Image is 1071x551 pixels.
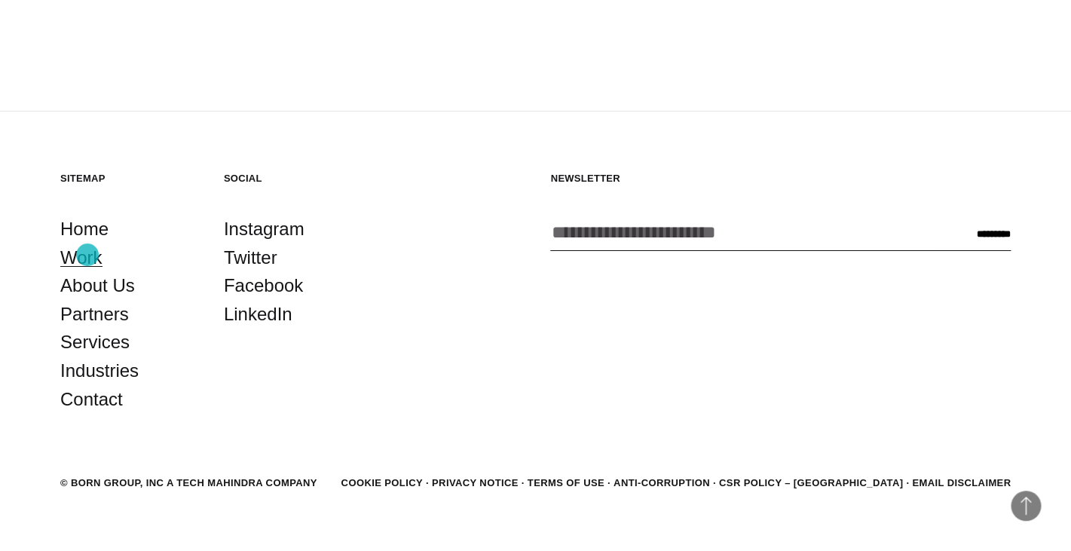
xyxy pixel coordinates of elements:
h5: Social [224,172,357,185]
a: Email Disclaimer [912,477,1011,488]
a: Work [60,243,103,272]
a: Privacy Notice [432,477,519,488]
a: Anti-Corruption [614,477,710,488]
a: CSR POLICY – [GEOGRAPHIC_DATA] [719,477,903,488]
a: About Us [60,271,135,300]
a: Industries [60,357,139,385]
a: LinkedIn [224,300,292,329]
button: Back to Top [1011,491,1041,521]
div: © BORN GROUP, INC A Tech Mahindra Company [60,476,317,491]
a: Partners [60,300,129,329]
a: Home [60,215,109,243]
a: Contact [60,385,123,414]
a: Cookie Policy [341,477,422,488]
a: Facebook [224,271,303,300]
a: Terms of Use [528,477,604,488]
a: Twitter [224,243,277,272]
h5: Newsletter [550,172,1011,185]
a: Instagram [224,215,304,243]
h5: Sitemap [60,172,194,185]
a: Services [60,328,130,357]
